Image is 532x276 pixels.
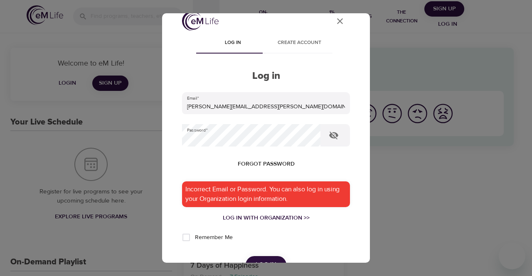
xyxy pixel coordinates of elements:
[204,39,261,47] span: Log in
[234,156,298,172] button: Forgot password
[246,256,286,274] button: Log in
[182,214,350,222] a: Log in with Organization >>
[330,11,350,31] button: close
[256,259,276,270] span: Log in
[182,181,350,207] div: Incorrect Email or Password. You can also log in using your Organization login information.
[271,39,328,47] span: Create account
[195,233,233,242] span: Remember Me
[182,70,350,82] h2: Log in
[182,34,350,54] div: disabled tabs example
[182,11,219,31] img: logo
[238,159,295,169] span: Forgot password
